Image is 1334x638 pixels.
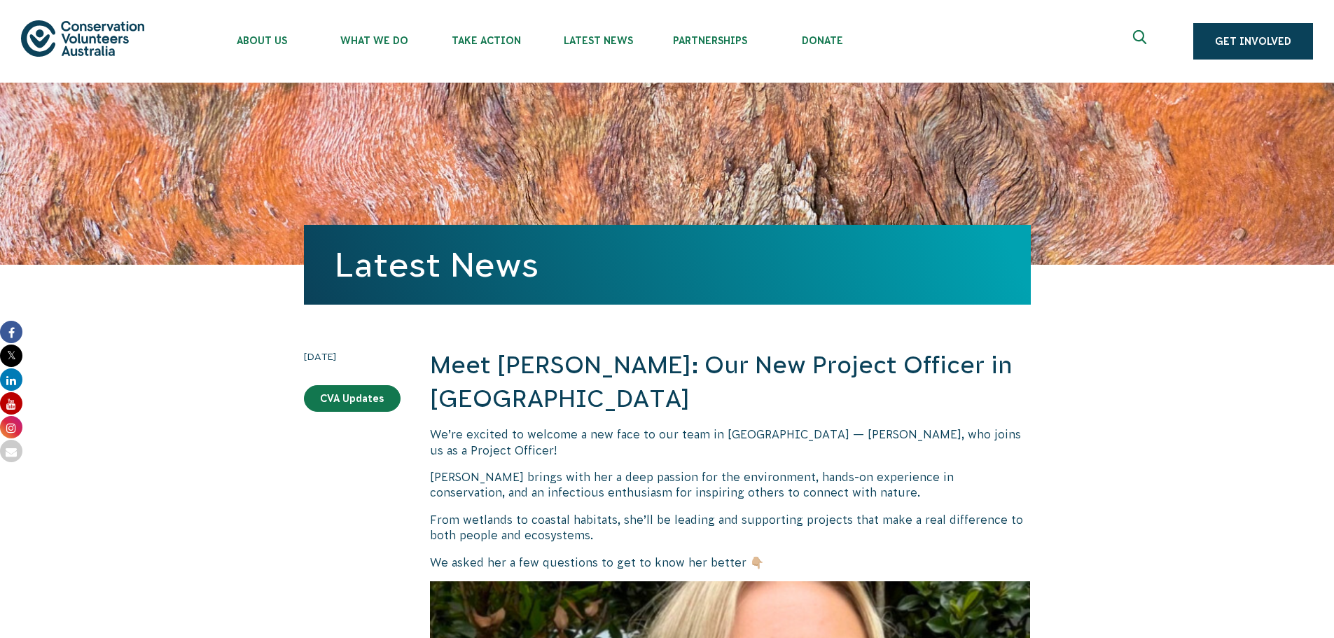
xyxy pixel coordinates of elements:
img: logo.svg [21,20,144,56]
span: Partnerships [654,35,766,46]
span: About Us [206,35,318,46]
a: Get Involved [1193,23,1313,60]
span: Take Action [430,35,542,46]
a: Latest News [335,246,539,284]
h2: Meet [PERSON_NAME]: Our New Project Officer in [GEOGRAPHIC_DATA] [430,349,1031,415]
span: What We Do [318,35,430,46]
a: CVA Updates [304,385,401,412]
span: Donate [766,35,878,46]
p: [PERSON_NAME] brings with her a deep passion for the environment, hands-on experience in conserva... [430,469,1031,501]
time: [DATE] [304,349,401,364]
p: From wetlands to coastal habitats, she’ll be leading and supporting projects that make a real dif... [430,512,1031,543]
p: We’re excited to welcome a new face to our team in [GEOGRAPHIC_DATA] — [PERSON_NAME], who joins u... [430,427,1031,458]
p: We asked her a few questions to get to know her better 👇🏼 [430,555,1031,570]
button: Expand search box Close search box [1125,25,1158,58]
span: Latest News [542,35,654,46]
span: Expand search box [1133,30,1151,53]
